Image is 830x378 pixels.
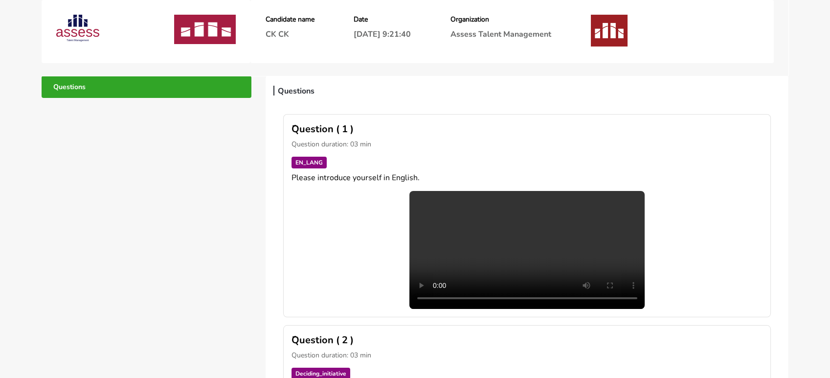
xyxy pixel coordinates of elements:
img: AssessLogoo.svg [56,15,99,42]
p: CK CK [265,29,314,40]
h3: Date [354,15,411,24]
h3: َQuestion ( 2 ) [292,333,763,347]
img: 346df330-fa85-11ef-9f4b-af89c9ee8348_ASSESS%20One-way%20Interview%20Detailed [174,15,238,44]
p: Assess Talent Management [450,29,551,40]
p: [DATE] 9:21:40 [354,29,411,40]
img: Organization logo [591,15,628,47]
a: Questions [42,76,251,98]
h4: Please introduce yourself in English. [292,172,763,183]
p: Question duration: 03 min [292,140,763,149]
h3: Candidate name [265,15,314,24]
span: EN_LANG [292,157,327,168]
p: Question duration: 03 min [292,351,763,360]
h3: Questions [275,83,317,99]
h3: Organization [450,15,551,24]
h3: َQuestion ( 1 ) [292,122,763,136]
